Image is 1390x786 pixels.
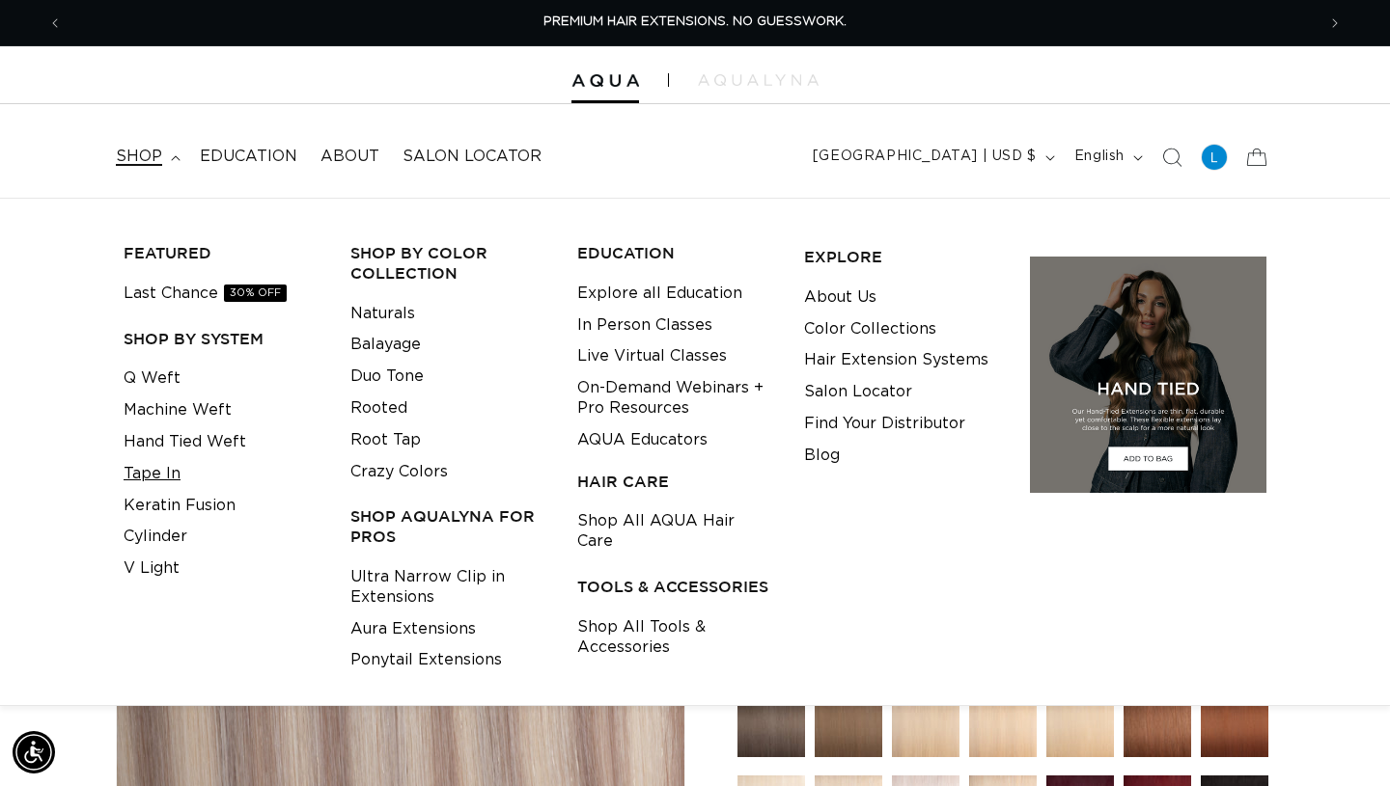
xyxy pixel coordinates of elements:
span: shop [116,147,162,167]
h3: EDUCATION [577,243,774,263]
iframe: Chat Widget [1293,693,1390,786]
span: 30% OFF [224,285,287,302]
a: Q Weft [124,363,181,394]
img: 16 Blonde - Machine Weft [892,690,959,757]
h3: Shop by Color Collection [350,243,547,284]
span: About [320,147,379,167]
button: English [1063,139,1151,176]
h3: Shop AquaLyna for Pros [350,506,547,547]
a: Keratin Fusion [124,490,236,522]
a: Education [188,135,309,178]
img: 8AB Ash Brown - Machine Weft [737,690,805,757]
a: Hand Tied Weft [124,426,246,458]
a: Find Your Distributor [804,408,965,440]
summary: Search [1151,136,1193,178]
a: Live Virtual Classes [577,340,727,372]
a: Aura Extensions [350,613,476,645]
a: 22 Light Blonde - Machine Weft [969,690,1037,767]
h3: TOOLS & ACCESSORIES [577,577,774,597]
a: Ultra Narrow Clip in Extensions [350,561,547,613]
a: Root Tap [350,424,421,456]
h3: EXPLORE [804,247,1001,267]
a: Duo Tone [350,361,424,393]
a: Color Collections [804,313,936,345]
a: Naturals [350,298,415,330]
span: English [1074,147,1125,167]
a: Shop All AQUA Hair Care [577,505,774,557]
a: V Light [124,553,180,584]
a: Salon Locator [804,376,912,408]
a: 16 Blonde - Machine Weft [892,690,959,767]
a: Tape In [124,458,181,490]
span: Education [200,147,297,167]
a: Crazy Colors [350,456,448,488]
span: PREMIUM HAIR EXTENSIONS. NO GUESSWORK. [543,15,847,28]
div: Accessibility Menu [13,731,55,773]
a: 33 Copper Red - Machine Weft [1201,690,1268,767]
a: Machine Weft [124,394,232,426]
a: Shop All Tools & Accessories [577,611,774,664]
a: Rooted [350,393,407,424]
a: 8AB Ash Brown - Machine Weft [737,690,805,767]
img: 24 Light Golden Blonde - Machine Weft [1046,690,1114,757]
h3: SHOP BY SYSTEM [124,329,320,349]
a: Blog [804,440,840,472]
img: 33 Copper Red - Machine Weft [1201,690,1268,757]
a: Balayage [350,329,421,361]
a: 24 Light Golden Blonde - Machine Weft [1046,690,1114,767]
summary: shop [104,135,188,178]
button: [GEOGRAPHIC_DATA] | USD $ [801,139,1063,176]
a: About [309,135,391,178]
a: In Person Classes [577,310,712,341]
img: 8 Golden Brown - Machine Weft [815,690,882,757]
a: Ponytail Extensions [350,644,502,676]
img: Aqua Hair Extensions [571,74,639,88]
span: Salon Locator [403,147,542,167]
a: Explore all Education [577,278,742,310]
h3: FEATURED [124,243,320,263]
a: 30 Brownish Red - Machine Weft [1124,690,1191,767]
a: Salon Locator [391,135,553,178]
img: aqualyna.com [698,74,819,86]
a: About Us [804,282,876,313]
button: Next announcement [1314,5,1356,41]
span: [GEOGRAPHIC_DATA] | USD $ [813,147,1037,167]
a: AQUA Educators [577,424,708,456]
img: 22 Light Blonde - Machine Weft [969,690,1037,757]
a: Hair Extension Systems [804,344,988,376]
a: 8 Golden Brown - Machine Weft [815,690,882,767]
button: Previous announcement [34,5,76,41]
h3: HAIR CARE [577,472,774,492]
img: 30 Brownish Red - Machine Weft [1124,690,1191,757]
a: On-Demand Webinars + Pro Resources [577,372,774,424]
a: Cylinder [124,521,187,553]
a: Last Chance30% OFF [124,278,287,310]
